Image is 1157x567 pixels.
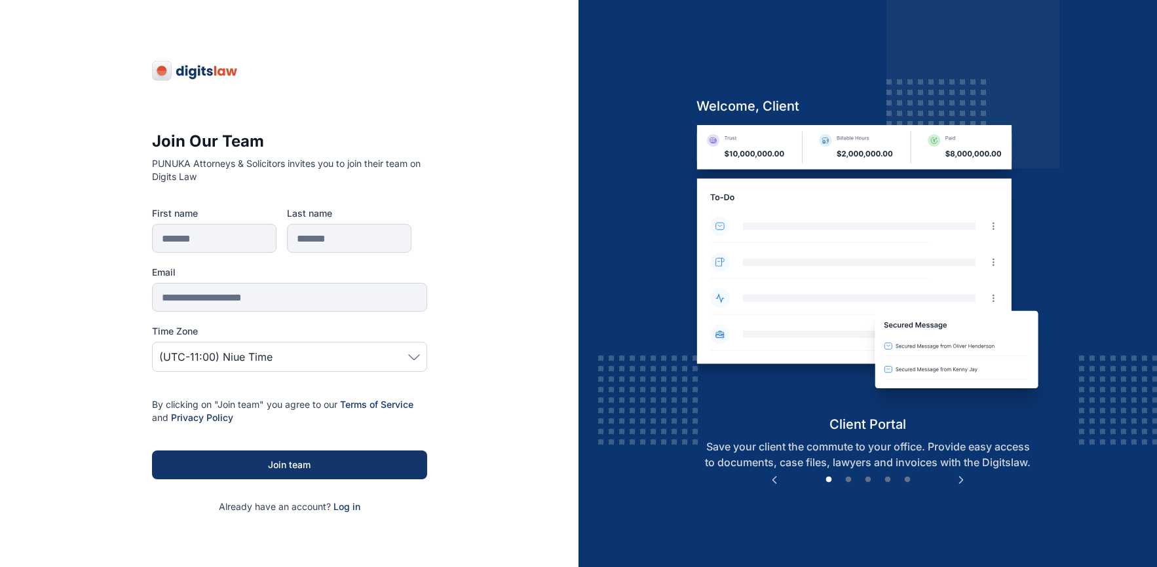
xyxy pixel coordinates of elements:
[152,450,427,479] button: Join team
[686,97,1050,115] h5: welcome, client
[822,473,835,486] button: 1
[881,473,894,486] button: 4
[955,473,968,486] button: Next
[152,398,427,424] p: By clicking on "Join team" you agree to our and
[152,157,427,183] p: PUNUKA Attorneys & Solicitors invites you to join their team on Digits Law
[901,473,914,486] button: 5
[340,399,413,410] a: Terms of Service
[152,325,198,338] span: Time Zone
[768,473,781,486] button: Previous
[152,131,427,152] h3: Join Our Team
[686,415,1050,433] h5: client portal
[287,207,411,220] label: Last name
[686,125,1050,415] img: client-portal
[152,207,276,220] label: First name
[686,439,1050,470] p: Save your client the commute to your office. Provide easy access to documents, case files, lawyer...
[152,500,427,513] p: Already have an account?
[333,501,360,512] a: Log in
[152,266,427,279] label: Email
[152,60,238,81] img: digitslaw-logo
[862,473,875,486] button: 3
[842,473,855,486] button: 2
[171,412,233,423] a: Privacy Policy
[173,458,406,471] div: Join team
[159,349,273,365] span: (UTC-11:00) Niue Time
